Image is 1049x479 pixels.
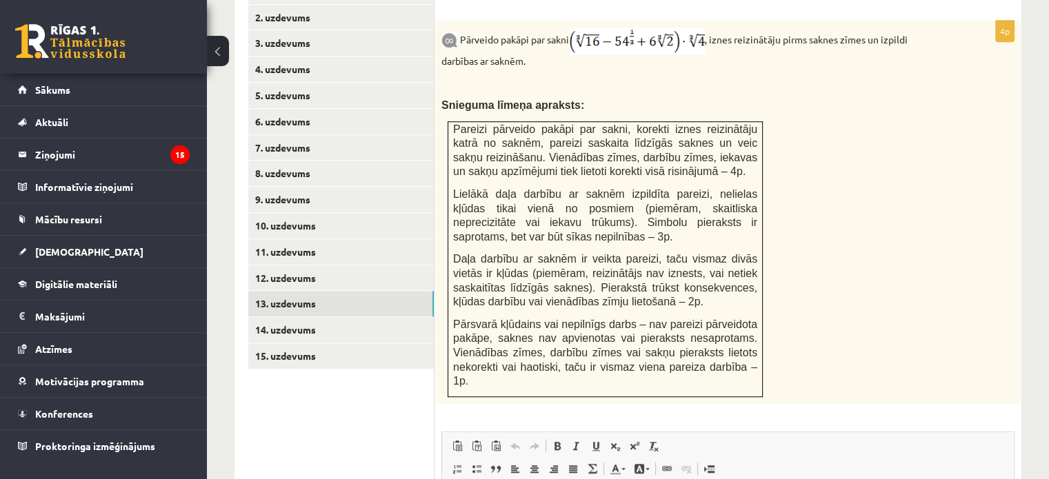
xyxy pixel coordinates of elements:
a: Informatīvie ziņojumi [18,171,190,203]
p: 4p [995,20,1015,42]
span: Mācību resursi [35,213,102,225]
a: Ievietot/noņemt sarakstu ar aizzīmēm [467,460,486,478]
a: Ievietot lapas pārtraukumu drukai [699,460,719,478]
a: Izlīdzināt pa kreisi [506,460,525,478]
a: Digitālie materiāli [18,268,190,300]
a: 7. uzdevums [248,135,434,161]
img: wdSgXMbqKH5HQAAAABJRU5ErkJggg== [569,28,705,54]
a: Bloka citāts [486,460,506,478]
span: Snieguma līmeņa apraksts: [441,99,584,111]
a: Ievietot kā vienkāršu tekstu (vadīšanas taustiņš+pārslēgšanas taustiņš+V) [467,437,486,455]
a: Ievietot/noņemt numurētu sarakstu [448,460,467,478]
a: Izlīdzināt malas [563,460,583,478]
a: Teksta krāsa [606,460,630,478]
a: Atkārtot (vadīšanas taustiņš+Y) [525,437,544,455]
span: Aktuāli [35,116,68,128]
a: Centrēti [525,460,544,478]
a: 11. uzdevums [248,239,434,265]
a: Rīgas 1. Tālmācības vidusskola [15,24,126,59]
a: 13. uzdevums [248,291,434,316]
a: Augšraksts [625,437,644,455]
span: Proktoringa izmēģinājums [35,440,155,452]
a: Sākums [18,74,190,105]
a: 4. uzdevums [248,57,434,82]
span: Motivācijas programma [35,375,144,387]
a: Ievietot no Worda [486,437,506,455]
a: Pasvītrojums (vadīšanas taustiņš+U) [586,437,606,455]
a: Atcelt (vadīšanas taustiņš+Z) [506,437,525,455]
legend: Informatīvie ziņojumi [35,171,190,203]
span: Konferences [35,407,93,420]
span: Lielākā daļa darbību ar saknēm izpildīta pareizi, nelielas kļūdas tikai vienā no posmiem (piemēra... [453,188,757,243]
a: 6. uzdevums [248,109,434,134]
span: Pārsvarā kļūdains vai nepilnīgs darbs – nav pareizi pārveidota pakāpe, saknes nav apvienotas vai ... [453,318,757,387]
a: 12. uzdevums [248,265,434,291]
a: 9. uzdevums [248,187,434,212]
a: Motivācijas programma [18,365,190,397]
span: Atzīmes [35,343,72,355]
p: Pārveido pakāpi par sakni , iznes reizinātāju pirms saknes zīmes un izpildi darbības ar saknēm. [441,28,946,68]
a: Noņemt stilus [644,437,663,455]
a: Ielīmēt (vadīšanas taustiņš+V) [448,437,467,455]
a: Izlīdzināt pa labi [544,460,563,478]
a: Maksājumi [18,300,190,332]
a: 14. uzdevums [248,317,434,343]
a: Atzīmes [18,333,190,365]
span: Sākums [35,83,70,96]
a: 10. uzdevums [248,213,434,238]
a: [DEMOGRAPHIC_DATA] [18,236,190,267]
i: 15 [170,145,190,164]
a: Mācību resursi [18,203,190,235]
a: 15. uzdevums [248,343,434,369]
span: [DEMOGRAPHIC_DATA] [35,245,143,258]
a: Ziņojumi15 [18,139,190,170]
a: Saite (vadīšanas taustiņš+K) [657,460,677,478]
body: Bagātinātā teksta redaktors, wiswyg-editor-user-answer-47433952252660 [14,14,558,28]
a: Apakšraksts [606,437,625,455]
a: 3. uzdevums [248,30,434,56]
a: Fona krāsa [630,460,654,478]
a: Treknraksts (vadīšanas taustiņš+B) [548,437,567,455]
legend: Maksājumi [35,300,190,332]
a: Proktoringa izmēģinājums [18,430,190,462]
a: Math [583,460,602,478]
a: Slīpraksts (vadīšanas taustiņš+I) [567,437,586,455]
span: Daļa darbību ar saknēm ir veikta pareizi, taču vismaz divās vietās ir kļūdas (piemēram, reizinātā... [453,253,757,307]
a: 2. uzdevums [248,5,434,30]
a: 5. uzdevums [248,83,434,108]
img: 9k= [441,32,458,48]
legend: Ziņojumi [35,139,190,170]
a: Konferences [18,398,190,429]
a: 8. uzdevums [248,161,434,186]
a: Aktuāli [18,106,190,138]
span: Digitālie materiāli [35,278,117,290]
span: Pareizi pārveido pakāpi par sakni, korekti iznes reizinātāju katrā no saknēm, pareizi saskaita lī... [453,123,757,178]
a: Atsaistīt [677,460,696,478]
